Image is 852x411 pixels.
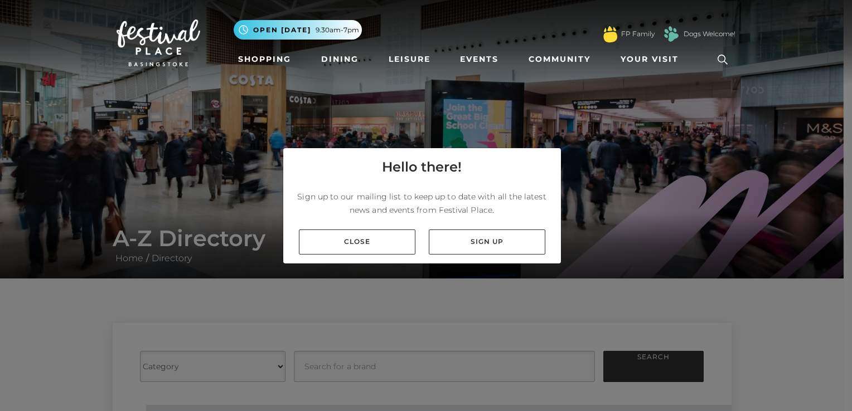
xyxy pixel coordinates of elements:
[382,157,462,177] h4: Hello there!
[429,229,545,255] a: Sign up
[317,49,363,70] a: Dining
[621,29,655,39] a: FP Family
[684,29,735,39] a: Dogs Welcome!
[384,49,435,70] a: Leisure
[316,25,359,35] span: 9.30am-7pm
[456,49,503,70] a: Events
[299,229,415,255] a: Close
[117,19,200,66] img: Festival Place Logo
[234,49,296,70] a: Shopping
[253,25,311,35] span: Open [DATE]
[621,53,679,65] span: Your Visit
[524,49,595,70] a: Community
[616,49,689,70] a: Your Visit
[234,20,362,40] button: Open [DATE] 9.30am-7pm
[292,190,552,217] p: Sign up to our mailing list to keep up to date with all the latest news and events from Festival ...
